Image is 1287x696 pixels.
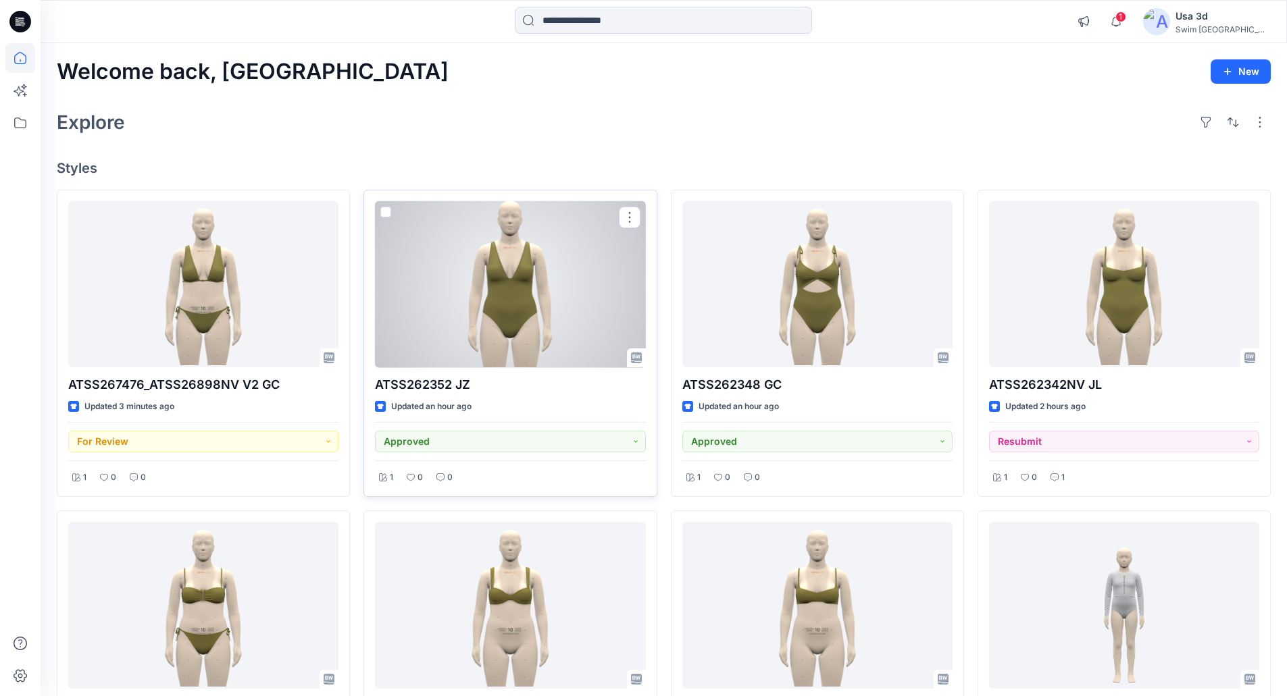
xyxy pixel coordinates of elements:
[989,522,1259,689] a: P6Y8Z6 GSA 2025.09.02
[418,471,423,485] p: 0
[141,471,146,485] p: 0
[1061,471,1065,485] p: 1
[390,471,393,485] p: 1
[375,522,645,689] a: ATSS267473NV GC
[1115,11,1126,22] span: 1
[57,111,125,133] h2: Explore
[682,201,953,368] a: ATSS262348 GC
[699,400,779,414] p: Updated an hour ago
[682,375,953,394] p: ATSS262348 GC
[375,201,645,368] a: ATSS262352 JZ
[725,471,730,485] p: 0
[83,471,86,485] p: 1
[1005,400,1086,414] p: Updated 2 hours ago
[391,400,472,414] p: Updated an hour ago
[1143,8,1170,35] img: avatar
[57,160,1271,176] h4: Styles
[682,522,953,689] a: ATSS267461NV JZ
[1211,59,1271,84] button: New
[68,375,338,394] p: ATSS267476_ATSS26898NV V2 GC
[111,471,116,485] p: 0
[697,471,701,485] p: 1
[1032,471,1037,485] p: 0
[84,400,174,414] p: Updated 3 minutes ago
[375,375,645,394] p: ATSS262352 JZ
[68,522,338,689] a: ATSS267475_ATSS268298 JZ
[57,59,449,84] h2: Welcome back, [GEOGRAPHIC_DATA]
[68,201,338,368] a: ATSS267476_ATSS26898NV V2 GC
[1176,24,1270,34] div: Swim [GEOGRAPHIC_DATA]
[1004,471,1007,485] p: 1
[989,201,1259,368] a: ATSS262342NV JL
[447,471,453,485] p: 0
[1176,8,1270,24] div: Usa 3d
[755,471,760,485] p: 0
[989,375,1259,394] p: ATSS262342NV JL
